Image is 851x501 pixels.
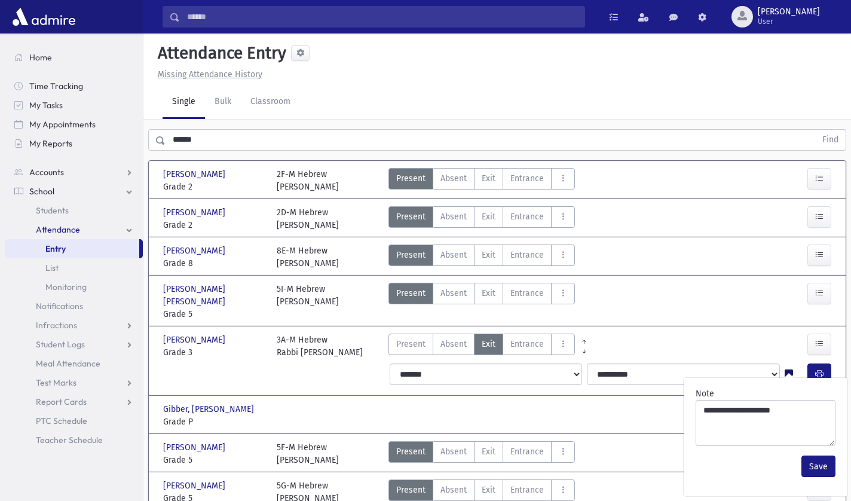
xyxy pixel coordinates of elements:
[163,85,205,119] a: Single
[10,5,78,29] img: AdmirePro
[482,445,495,458] span: Exit
[45,282,87,292] span: Monitoring
[5,77,143,96] a: Time Tracking
[153,69,262,80] a: Missing Attendance History
[510,287,544,300] span: Entrance
[388,206,575,231] div: AttTypes
[440,172,467,185] span: Absent
[277,283,339,320] div: 5I-M Hebrew [PERSON_NAME]
[29,100,63,111] span: My Tasks
[36,396,87,407] span: Report Cards
[5,182,143,201] a: School
[205,85,241,119] a: Bulk
[277,441,339,466] div: 5F-M Hebrew [PERSON_NAME]
[696,387,714,400] label: Note
[5,115,143,134] a: My Appointments
[396,445,425,458] span: Present
[163,403,256,416] span: Gibber, [PERSON_NAME]
[388,168,575,193] div: AttTypes
[5,201,143,220] a: Students
[510,210,544,223] span: Entrance
[163,283,265,308] span: [PERSON_NAME] [PERSON_NAME]
[758,17,820,26] span: User
[163,257,265,270] span: Grade 8
[163,334,228,346] span: [PERSON_NAME]
[163,206,228,219] span: [PERSON_NAME]
[29,81,83,91] span: Time Tracking
[388,245,575,270] div: AttTypes
[29,52,52,63] span: Home
[5,411,143,430] a: PTC Schedule
[277,334,363,359] div: 3A-M Hebrew Rabbi [PERSON_NAME]
[163,416,265,428] span: Grade P
[5,163,143,182] a: Accounts
[163,219,265,231] span: Grade 2
[163,308,265,320] span: Grade 5
[36,224,80,235] span: Attendance
[396,338,425,350] span: Present
[29,186,54,197] span: School
[510,172,544,185] span: Entrance
[277,206,339,231] div: 2D-M Hebrew [PERSON_NAME]
[36,301,83,311] span: Notifications
[5,354,143,373] a: Meal Attendance
[5,335,143,354] a: Student Logs
[396,210,425,223] span: Present
[45,243,66,254] span: Entry
[5,430,143,450] a: Teacher Schedule
[36,435,103,445] span: Teacher Schedule
[510,338,544,350] span: Entrance
[29,119,96,130] span: My Appointments
[510,445,544,458] span: Entrance
[482,287,495,300] span: Exit
[36,358,100,369] span: Meal Attendance
[5,373,143,392] a: Test Marks
[36,320,77,331] span: Infractions
[5,297,143,316] a: Notifications
[5,220,143,239] a: Attendance
[163,168,228,181] span: [PERSON_NAME]
[440,210,467,223] span: Absent
[801,456,835,477] button: Save
[163,479,228,492] span: [PERSON_NAME]
[5,277,143,297] a: Monitoring
[482,210,495,223] span: Exit
[36,205,69,216] span: Students
[396,484,425,496] span: Present
[180,6,584,28] input: Search
[241,85,300,119] a: Classroom
[163,181,265,193] span: Grade 2
[440,445,467,458] span: Absent
[440,287,467,300] span: Absent
[277,245,339,270] div: 8E-M Hebrew [PERSON_NAME]
[482,249,495,261] span: Exit
[482,172,495,185] span: Exit
[163,245,228,257] span: [PERSON_NAME]
[440,338,467,350] span: Absent
[158,69,262,80] u: Missing Attendance History
[388,441,575,466] div: AttTypes
[388,283,575,320] div: AttTypes
[396,172,425,185] span: Present
[482,338,495,350] span: Exit
[5,392,143,411] a: Report Cards
[36,339,85,350] span: Student Logs
[758,7,820,17] span: [PERSON_NAME]
[163,454,265,466] span: Grade 5
[163,441,228,454] span: [PERSON_NAME]
[36,377,76,388] span: Test Marks
[510,249,544,261] span: Entrance
[5,258,143,277] a: List
[388,334,575,359] div: AttTypes
[153,43,286,63] h5: Attendance Entry
[29,138,72,149] span: My Reports
[396,287,425,300] span: Present
[277,168,339,193] div: 2F-M Hebrew [PERSON_NAME]
[5,239,139,258] a: Entry
[5,48,143,67] a: Home
[163,346,265,359] span: Grade 3
[45,262,59,273] span: List
[5,96,143,115] a: My Tasks
[396,249,425,261] span: Present
[5,134,143,153] a: My Reports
